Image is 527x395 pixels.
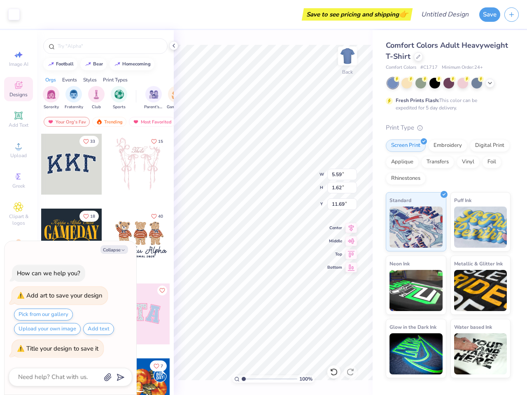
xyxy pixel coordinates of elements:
input: Try "Alpha" [57,42,162,50]
div: Rhinestones [386,172,426,185]
button: Upload your own image [14,323,81,335]
span: Puff Ink [454,196,471,204]
img: Puff Ink [454,207,507,248]
span: Comfort Colors Adult Heavyweight T-Shirt [386,40,508,61]
span: Sports [113,104,126,110]
div: homecoming [122,62,151,66]
span: 33 [90,139,95,144]
span: Standard [389,196,411,204]
span: Greek [12,183,25,189]
div: football [56,62,74,66]
span: Bottom [327,265,342,270]
div: Add art to save your design [26,291,103,300]
button: filter button [65,86,83,110]
img: Metallic & Glitter Ink [454,270,507,311]
img: most_fav.gif [47,119,54,125]
div: Title your design to save it [26,344,98,353]
div: filter for Club [88,86,105,110]
img: most_fav.gif [133,119,139,125]
img: Fraternity Image [69,90,78,99]
div: Styles [83,76,97,84]
div: Trending [92,117,126,127]
span: Neon Ink [389,259,410,268]
img: Neon Ink [389,270,443,311]
div: Most Favorited [129,117,175,127]
button: Add text [83,323,114,335]
div: Orgs [45,76,56,84]
button: filter button [43,86,59,110]
span: Comfort Colors [386,64,416,71]
img: trend_line.gif [85,62,91,67]
span: Water based Ink [454,323,492,331]
img: Parent's Weekend Image [149,90,159,99]
img: Glow in the Dark Ink [389,333,443,374]
span: Center [327,225,342,231]
div: How can we help you? [17,269,80,277]
span: Fraternity [65,104,83,110]
input: Untitled Design [415,6,475,23]
img: Standard [389,207,443,248]
span: Middle [327,238,342,244]
span: Clipart & logos [4,213,33,226]
div: Foil [482,156,501,168]
div: Digital Print [470,139,510,152]
strong: Fresh Prints Flash: [396,97,439,104]
span: Minimum Order: 24 + [442,64,483,71]
button: bear [80,58,107,70]
div: Events [62,76,77,84]
img: Water based Ink [454,333,507,374]
span: Club [92,104,101,110]
div: Embroidery [428,139,467,152]
span: # C1717 [420,64,438,71]
div: filter for Parent's Weekend [144,86,163,110]
span: Image AI [9,61,28,67]
span: 40 [158,214,163,218]
button: Like [79,211,99,222]
span: Designs [9,91,28,98]
button: homecoming [110,58,154,70]
span: 18 [90,214,95,218]
button: Like [79,136,99,147]
div: filter for Fraternity [65,86,83,110]
img: trending.gif [96,119,103,125]
img: Game Day Image [172,90,181,99]
div: filter for Sports [111,86,127,110]
img: Sports Image [114,90,124,99]
button: Like [150,360,167,372]
button: filter button [167,86,186,110]
button: football [43,58,77,70]
img: Back [339,48,356,64]
div: Back [342,68,353,76]
button: Pick from our gallery [14,309,73,321]
button: Like [157,286,167,295]
div: Print Types [103,76,128,84]
img: trend_line.gif [48,62,54,67]
button: Collapse [100,245,128,254]
span: Parent's Weekend [144,104,163,110]
img: Sorority Image [47,90,56,99]
div: filter for Game Day [167,86,186,110]
span: Add Text [9,122,28,128]
div: filter for Sorority [43,86,59,110]
div: Screen Print [386,139,426,152]
div: Save to see pricing and shipping [304,8,410,21]
div: Applique [386,156,419,168]
span: 7 [161,364,163,368]
span: Upload [10,152,27,159]
button: filter button [144,86,163,110]
div: Vinyl [457,156,480,168]
img: Club Image [92,90,101,99]
button: Like [147,211,167,222]
div: This color can be expedited for 5 day delivery. [396,97,497,112]
span: Metallic & Glitter Ink [454,259,503,268]
div: Print Type [386,123,511,132]
button: Save [479,7,500,22]
span: Glow in the Dark Ink [389,323,436,331]
div: Your Org's Fav [44,117,90,127]
button: Like [147,136,167,147]
span: 15 [158,139,163,144]
img: trend_line.gif [114,62,121,67]
span: Game Day [167,104,186,110]
button: filter button [111,86,127,110]
span: Top [327,251,342,257]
